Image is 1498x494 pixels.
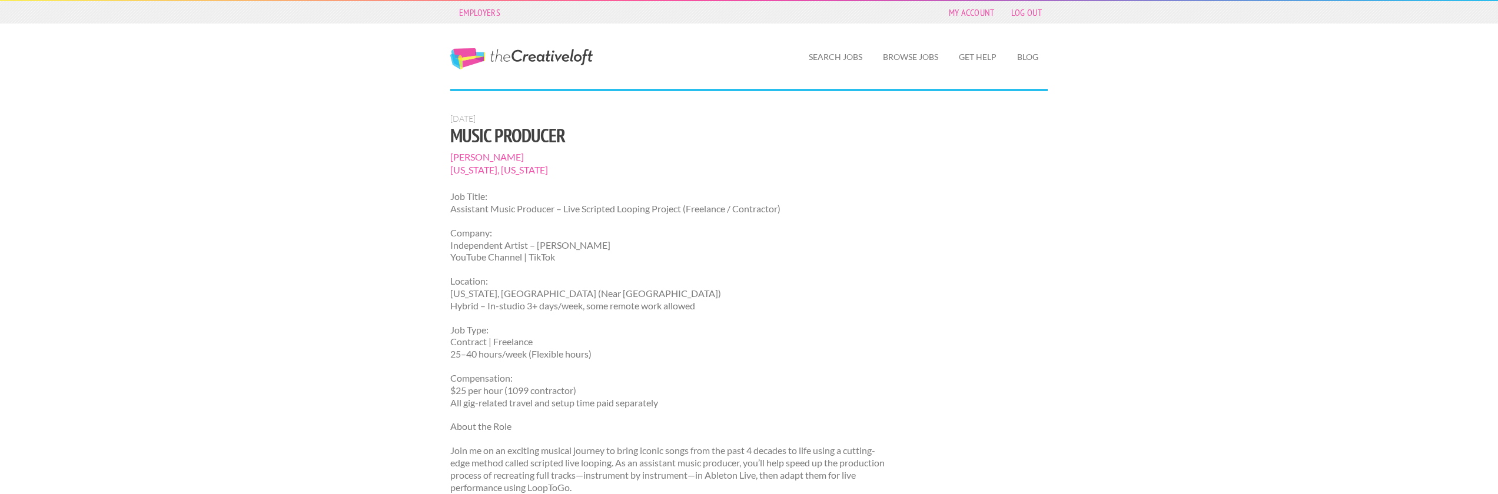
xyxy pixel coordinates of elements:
p: Job Title: Assistant Music Producer – Live Scripted Looping Project (Freelance / Contractor) [450,191,894,215]
p: Company: Independent Artist – [PERSON_NAME] YouTube Channel | TikTok [450,227,894,263]
a: Blog [1008,44,1048,71]
p: Job Type: Contract | Freelance 25–40 hours/week (Flexible hours) [450,324,894,361]
a: My Account [943,4,1001,21]
a: Log Out [1005,4,1048,21]
h1: Music Producer [450,125,894,146]
p: Location: [US_STATE], [GEOGRAPHIC_DATA] (Near [GEOGRAPHIC_DATA]) Hybrid – In-studio 3+ days/week,... [450,275,894,312]
p: Join me on an exciting musical journey to bring iconic songs from the past 4 decades to life usin... [450,445,894,493]
a: The Creative Loft [450,48,593,69]
p: About the Role [450,420,894,433]
p: Compensation: $25 per hour (1099 contractor) All gig-related travel and setup time paid separately [450,372,894,409]
span: [PERSON_NAME] [450,151,894,163]
a: Employers [453,4,506,21]
span: [DATE] [450,114,476,123]
a: Browse Jobs [873,44,948,71]
span: [US_STATE], [US_STATE] [450,163,894,176]
a: Get Help [949,44,1006,71]
a: Search Jobs [799,44,872,71]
